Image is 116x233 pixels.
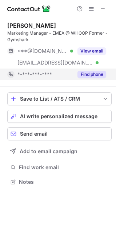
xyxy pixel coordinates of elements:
img: ContactOut v5.3.10 [7,4,51,13]
button: Add to email campaign [7,145,112,158]
span: AI write personalized message [20,113,97,119]
span: [EMAIL_ADDRESS][DOMAIN_NAME] [17,59,93,66]
button: AI write personalized message [7,110,112,123]
span: ***@[DOMAIN_NAME] [17,48,68,54]
button: save-profile-one-click [7,92,112,105]
button: Reveal Button [77,47,106,55]
button: Reveal Button [77,71,106,78]
span: Add to email campaign [20,148,77,154]
span: Notes [19,179,109,185]
div: Save to List / ATS / CRM [20,96,99,102]
button: Send email [7,127,112,140]
button: Notes [7,177,112,187]
span: Send email [20,131,48,137]
button: Find work email [7,162,112,172]
div: [PERSON_NAME] [7,22,56,29]
span: Find work email [19,164,109,171]
div: Marketing Manager - EMEA @ WHOOP Former - Gymshark [7,30,112,43]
